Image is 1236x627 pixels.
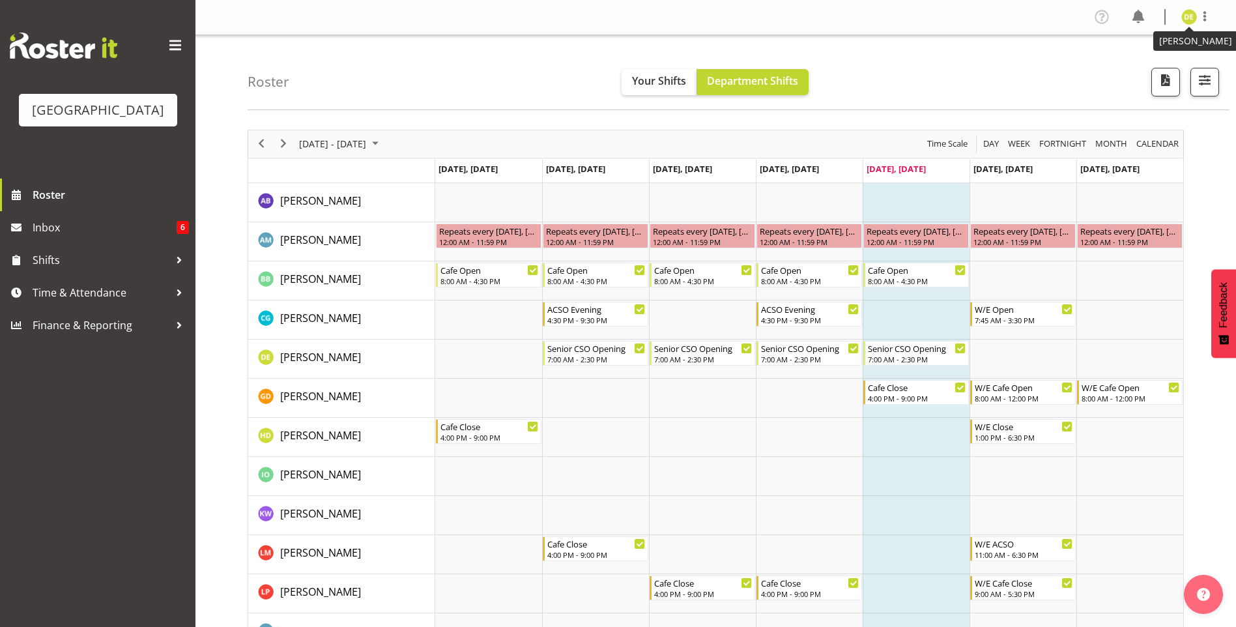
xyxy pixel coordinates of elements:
span: [DATE], [DATE] [653,163,712,175]
div: 12:00 AM - 11:59 PM [973,237,1072,247]
button: Previous [253,136,270,152]
div: [GEOGRAPHIC_DATA] [32,100,164,120]
div: Senior CSO Opening [547,342,645,355]
div: 8:00 AM - 4:30 PM [440,276,538,286]
div: Luca Pudda"s event - Cafe Close Begin From Wednesday, August 13, 2025 at 4:00:00 PM GMT+12:00 End... [650,576,755,600]
div: Repeats every [DATE], [DATE], [DATE], [DATE], [DATE], [DATE], [DATE] - [PERSON_NAME] [439,224,538,237]
div: Cafe Open [654,263,752,276]
button: Filter Shifts [1190,68,1219,96]
div: 8:00 AM - 4:30 PM [761,276,859,286]
td: Hana Davis resource [248,418,435,457]
div: W/E Close [975,420,1072,433]
div: 4:30 PM - 9:30 PM [547,315,645,325]
td: Kirsteen Wilson resource [248,496,435,535]
div: Bailey Blomfield"s event - Cafe Open Begin From Tuesday, August 12, 2025 at 8:00:00 AM GMT+12:00 ... [543,263,648,287]
a: [PERSON_NAME] [280,467,361,482]
button: Next [275,136,293,152]
div: 9:00 AM - 5:30 PM [975,589,1072,599]
div: W/E Cafe Open [1082,381,1179,394]
div: Senior CSO Opening [761,342,859,355]
div: 11:00 AM - 6:30 PM [975,549,1072,560]
td: Luca Pudda resource [248,574,435,613]
span: [DATE], [DATE] [438,163,498,175]
span: Day [982,136,1000,152]
button: August 2025 [297,136,384,152]
div: 8:00 AM - 4:30 PM [868,276,966,286]
h4: Roster [248,74,289,89]
img: donna-euston8995.jpg [1181,9,1197,25]
span: Shifts [33,250,169,270]
span: [DATE] - [DATE] [298,136,367,152]
span: Your Shifts [632,74,686,88]
div: Andreea Muicaru"s event - Repeats every monday, tuesday, wednesday, thursday, friday, saturday, s... [863,224,969,248]
a: [PERSON_NAME] [280,584,361,600]
button: Timeline Day [981,136,1001,152]
div: 7:00 AM - 2:30 PM [654,354,752,364]
div: ACSO Evening [547,302,645,315]
button: Timeline Week [1006,136,1033,152]
div: Andreea Muicaru"s event - Repeats every monday, tuesday, wednesday, thursday, friday, saturday, s... [970,224,1076,248]
div: Donna Euston"s event - Senior CSO Opening Begin From Wednesday, August 13, 2025 at 7:00:00 AM GMT... [650,341,755,366]
span: Finance & Reporting [33,315,169,335]
div: Repeats every [DATE], [DATE], [DATE], [DATE], [DATE], [DATE], [DATE] - [PERSON_NAME] [1080,224,1179,237]
button: Your Shifts [622,69,697,95]
div: Andreea Muicaru"s event - Repeats every monday, tuesday, wednesday, thursday, friday, saturday, s... [756,224,862,248]
div: Chelsea Garron"s event - ACSO Evening Begin From Thursday, August 14, 2025 at 4:30:00 PM GMT+12:0... [756,302,862,327]
div: Donna Euston"s event - Senior CSO Opening Begin From Tuesday, August 12, 2025 at 7:00:00 AM GMT+1... [543,341,648,366]
span: [DATE], [DATE] [1080,163,1140,175]
div: 7:00 AM - 2:30 PM [761,354,859,364]
a: [PERSON_NAME] [280,232,361,248]
td: Amber-Jade Brass resource [248,183,435,222]
div: 12:00 AM - 11:59 PM [546,237,645,247]
div: Repeats every [DATE], [DATE], [DATE], [DATE], [DATE], [DATE], [DATE] - [PERSON_NAME] [760,224,859,237]
span: [DATE], [DATE] [760,163,819,175]
div: 12:00 AM - 11:59 PM [867,237,966,247]
div: Greer Dawson"s event - Cafe Close Begin From Friday, August 15, 2025 at 4:00:00 PM GMT+12:00 Ends... [863,380,969,405]
div: Chelsea Garron"s event - ACSO Evening Begin From Tuesday, August 12, 2025 at 4:30:00 PM GMT+12:00... [543,302,648,327]
div: Senior CSO Opening [654,342,752,355]
div: 8:00 AM - 4:30 PM [547,276,645,286]
td: Donna Euston resource [248,340,435,379]
div: Greer Dawson"s event - W/E Cafe Open Begin From Sunday, August 17, 2025 at 8:00:00 AM GMT+12:00 E... [1077,380,1183,405]
a: [PERSON_NAME] [280,506,361,521]
div: 4:00 PM - 9:00 PM [440,432,538,443]
span: [PERSON_NAME] [280,272,361,286]
div: Andreea Muicaru"s event - Repeats every monday, tuesday, wednesday, thursday, friday, saturday, s... [436,224,541,248]
div: 12:00 AM - 11:59 PM [1080,237,1179,247]
span: [PERSON_NAME] [280,350,361,364]
span: [DATE], [DATE] [546,163,605,175]
span: Time & Attendance [33,283,169,302]
div: Chelsea Garron"s event - W/E Open Begin From Saturday, August 16, 2025 at 7:45:00 AM GMT+12:00 En... [970,302,1076,327]
div: Laura McDowall"s event - Cafe Close Begin From Tuesday, August 12, 2025 at 4:00:00 PM GMT+12:00 E... [543,536,648,561]
a: [PERSON_NAME] [280,193,361,209]
div: next period [272,130,295,158]
div: 4:30 PM - 9:30 PM [761,315,859,325]
div: Hana Davis"s event - W/E Close Begin From Saturday, August 16, 2025 at 1:00:00 PM GMT+12:00 Ends ... [970,419,1076,444]
div: Cafe Open [761,263,859,276]
span: Roster [33,185,189,205]
div: Bailey Blomfield"s event - Cafe Open Begin From Wednesday, August 13, 2025 at 8:00:00 AM GMT+12:0... [650,263,755,287]
td: Greer Dawson resource [248,379,435,418]
span: calendar [1135,136,1180,152]
div: Andreea Muicaru"s event - Repeats every monday, tuesday, wednesday, thursday, friday, saturday, s... [1077,224,1183,248]
div: 8:00 AM - 12:00 PM [1082,393,1179,403]
a: [PERSON_NAME] [280,349,361,365]
span: [PERSON_NAME] [280,233,361,247]
div: 12:00 AM - 11:59 PM [760,237,859,247]
div: 8:00 AM - 12:00 PM [975,393,1072,403]
span: Fortnight [1038,136,1087,152]
a: [PERSON_NAME] [280,545,361,561]
div: Repeats every [DATE], [DATE], [DATE], [DATE], [DATE], [DATE], [DATE] - [PERSON_NAME] [973,224,1072,237]
div: Bailey Blomfield"s event - Cafe Open Begin From Thursday, August 14, 2025 at 8:00:00 AM GMT+12:00... [756,263,862,287]
button: Department Shifts [697,69,809,95]
div: Cafe Close [868,381,966,394]
img: Rosterit website logo [10,33,117,59]
div: W/E Cafe Close [975,576,1072,589]
div: 1:00 PM - 6:30 PM [975,432,1072,443]
span: [PERSON_NAME] [280,194,361,208]
a: [PERSON_NAME] [280,271,361,287]
div: W/E Open [975,302,1072,315]
div: 4:00 PM - 9:00 PM [547,549,645,560]
div: Andreea Muicaru"s event - Repeats every monday, tuesday, wednesday, thursday, friday, saturday, s... [543,224,648,248]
